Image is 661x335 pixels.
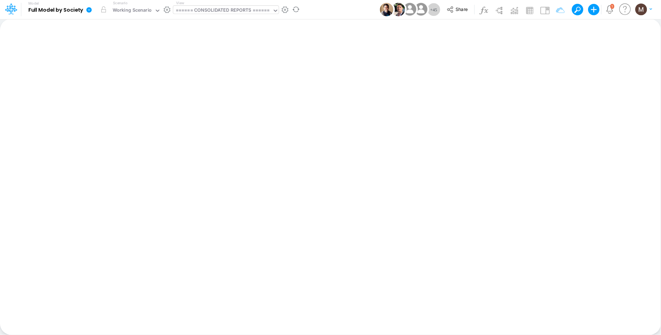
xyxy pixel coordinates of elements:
[392,3,405,16] img: User Image Icon
[430,7,437,12] span: + 45
[176,0,184,6] label: View
[606,5,614,13] a: Notifications
[402,1,418,17] img: User Image Icon
[176,7,270,15] div: ====== CONSOLIDATED REPORTS ======
[113,0,128,6] label: Scenario
[612,5,613,8] div: 1 unread items
[456,6,468,12] span: Share
[413,1,429,17] img: User Image Icon
[28,7,83,13] b: Full Model by Society
[28,1,39,6] label: Model
[113,7,152,15] div: Working Scenario
[443,4,473,15] button: Share
[380,3,393,16] img: User Image Icon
